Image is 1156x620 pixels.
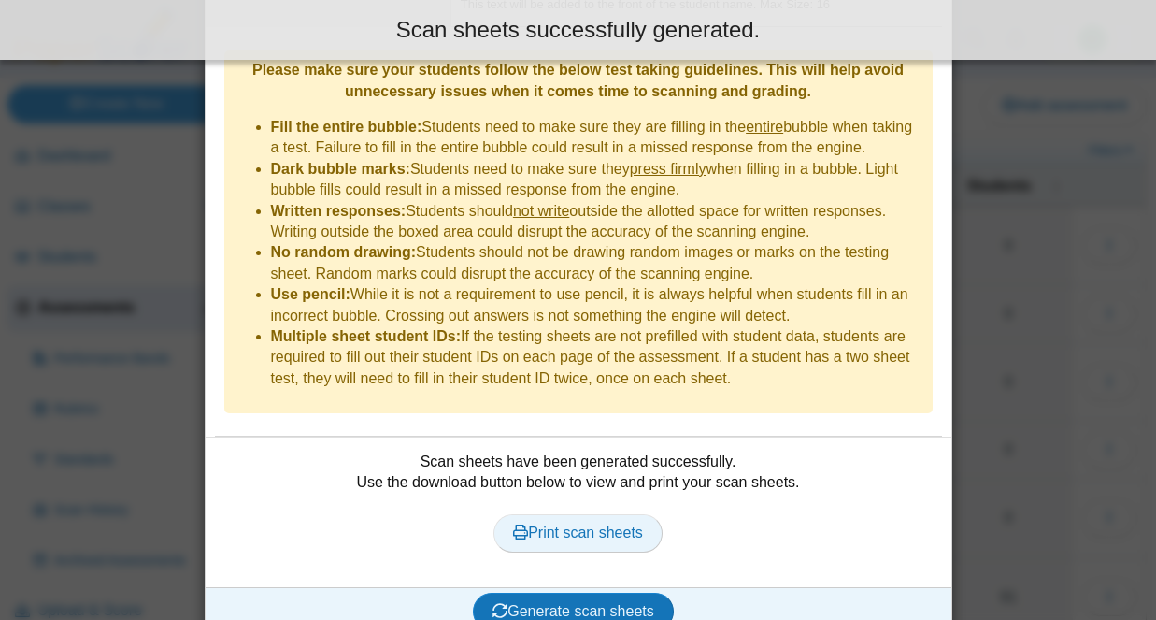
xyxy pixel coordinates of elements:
[630,161,706,177] u: press firmly
[271,244,417,260] b: No random drawing:
[14,14,1142,46] div: Scan sheets successfully generated.
[271,159,923,201] li: Students need to make sure they when filling in a bubble. Light bubble fills could result in a mi...
[271,286,350,302] b: Use pencil:
[271,201,923,243] li: Students should outside the allotted space for written responses. Writing outside the boxed area ...
[271,203,407,219] b: Written responses:
[215,452,942,573] div: Scan sheets have been generated successfully. Use the download button below to view and print you...
[492,603,654,619] span: Generate scan sheets
[271,284,923,326] li: While it is not a requirement to use pencil, it is always helpful when students fill in an incorr...
[252,62,904,98] b: Please make sure your students follow the below test taking guidelines. This will help avoid unne...
[271,119,422,135] b: Fill the entire bubble:
[271,242,923,284] li: Students should not be drawing random images or marks on the testing sheet. Random marks could di...
[746,119,783,135] u: entire
[271,161,410,177] b: Dark bubble marks:
[513,203,569,219] u: not write
[513,525,643,541] span: Print scan sheets
[493,514,663,552] a: Print scan sheets
[271,328,462,344] b: Multiple sheet student IDs:
[271,326,923,389] li: If the testing sheets are not prefilled with student data, students are required to fill out thei...
[271,117,923,159] li: Students need to make sure they are filling in the bubble when taking a test. Failure to fill in ...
